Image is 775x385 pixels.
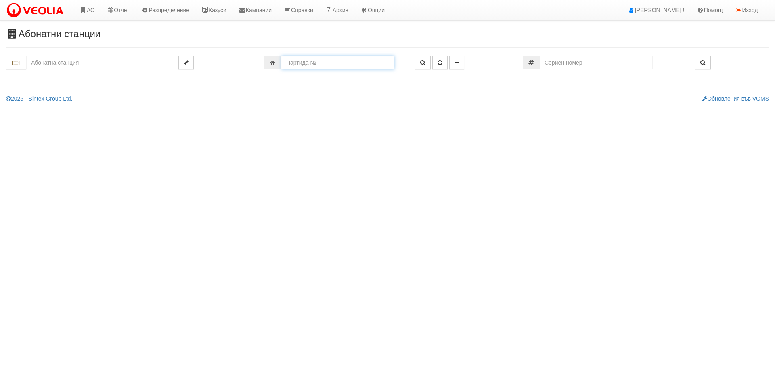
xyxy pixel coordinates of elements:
[281,56,394,69] input: Партида №
[6,95,73,102] a: 2025 - Sintex Group Ltd.
[6,2,67,19] img: VeoliaLogo.png
[26,56,166,69] input: Абонатна станция
[540,56,653,69] input: Сериен номер
[702,95,769,102] a: Обновления във VGMS
[6,29,769,39] h3: Абонатни станции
